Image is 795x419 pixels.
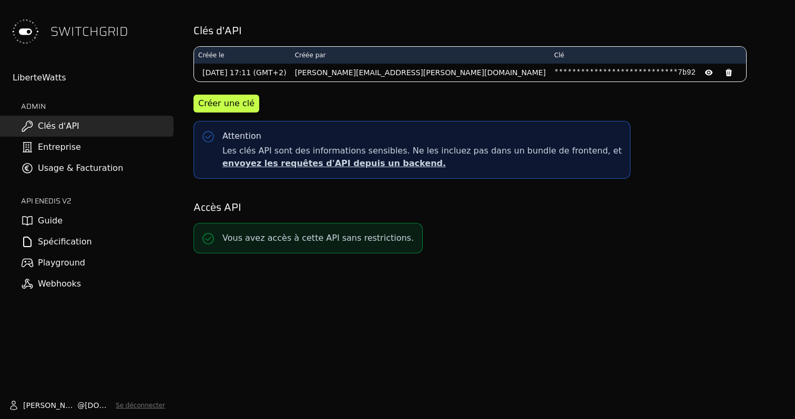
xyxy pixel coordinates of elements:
[77,400,85,411] span: @
[222,130,261,142] div: Attention
[8,15,42,48] img: Switchgrid Logo
[194,47,291,64] th: Créée le
[222,145,621,170] span: Les clés API sont des informations sensibles. Ne les incluez pas dans un bundle de frontend, et
[194,64,291,81] td: [DATE] 17:11 (GMT+2)
[291,47,550,64] th: Créée par
[23,400,77,411] span: [PERSON_NAME].[PERSON_NAME]
[222,157,621,170] p: envoyez les requêtes d'API depuis un backend.
[193,200,780,214] h2: Accès API
[550,47,746,64] th: Clé
[116,401,165,410] button: Se déconnecter
[13,71,174,84] div: LiberteWatts
[193,95,259,113] button: Créer une clé
[21,196,174,206] h2: API ENEDIS v2
[193,23,780,38] h2: Clés d'API
[50,23,128,40] span: SWITCHGRID
[222,232,414,244] p: Vous avez accès à cette API sans restrictions.
[21,101,174,111] h2: ADMIN
[85,400,111,411] span: [DOMAIN_NAME]
[291,64,550,81] td: [PERSON_NAME][EMAIL_ADDRESS][PERSON_NAME][DOMAIN_NAME]
[198,97,254,110] div: Créer une clé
